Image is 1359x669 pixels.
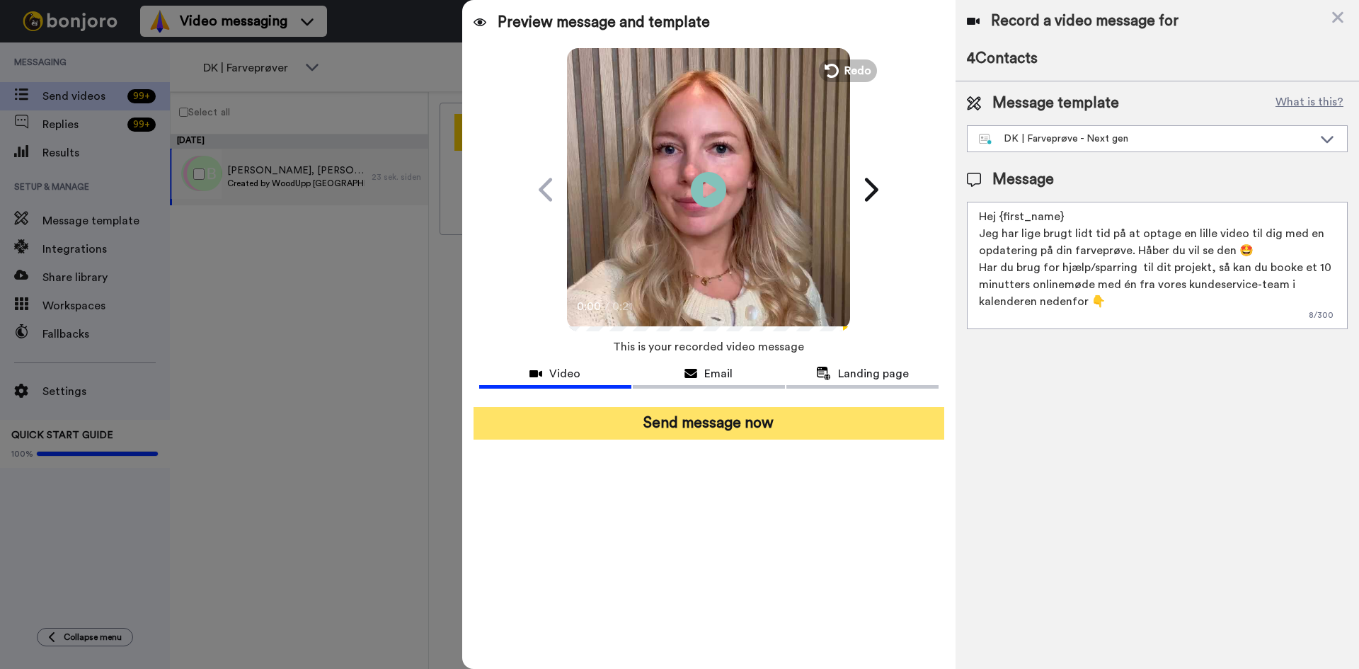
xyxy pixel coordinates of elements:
img: nextgen-template.svg [979,134,992,145]
div: DK | Farveprøve - Next gen [979,132,1313,146]
span: Landing page [838,365,909,382]
span: Message template [992,93,1119,114]
span: 0:21 [612,298,637,315]
button: Send message now [474,407,944,440]
button: What is this? [1271,93,1348,114]
span: This is your recorded video message [613,331,804,362]
span: Message [992,169,1054,190]
span: 0:00 [577,298,602,315]
span: Email [704,365,733,382]
span: Video [549,365,580,382]
textarea: Hej {first_name} Jeg har lige brugt lidt tid på at optage en lille video til dig med en opdaterin... [967,202,1348,329]
span: / [604,298,609,315]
